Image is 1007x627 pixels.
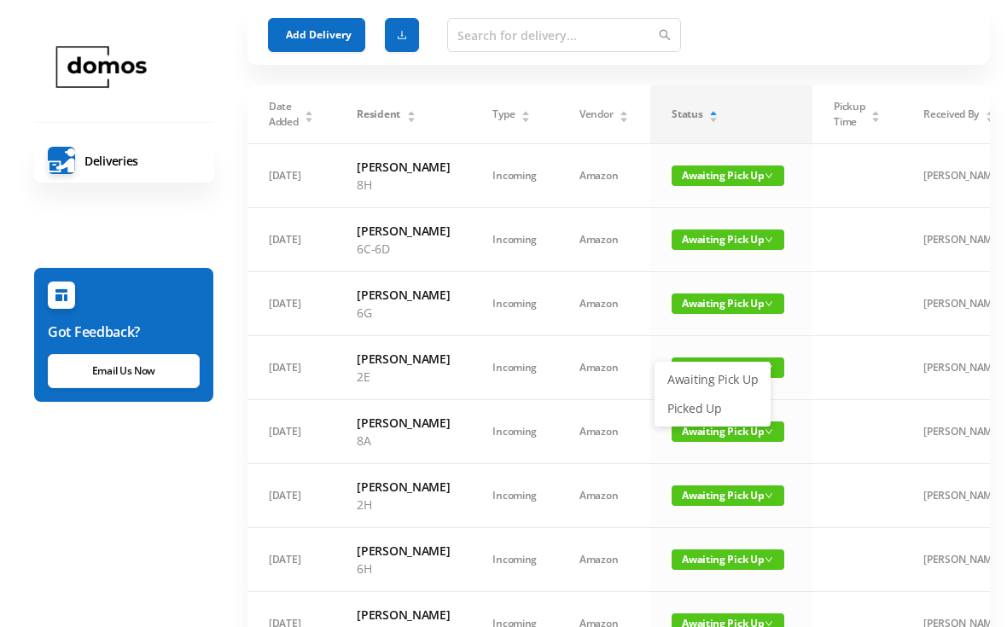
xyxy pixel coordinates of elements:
td: Incoming [471,336,558,400]
td: Incoming [471,400,558,464]
div: Sort [521,108,531,119]
h6: [PERSON_NAME] [357,542,450,560]
i: icon: caret-down [709,115,719,120]
td: Incoming [471,464,558,528]
i: icon: down [765,299,773,308]
div: Sort [406,108,416,119]
div: Sort [619,108,629,119]
td: Incoming [471,144,558,208]
span: Awaiting Pick Up [672,293,784,314]
i: icon: caret-down [871,115,881,120]
h6: [PERSON_NAME] [357,158,450,176]
td: [DATE] [247,272,335,336]
h6: Got Feedback? [48,322,200,342]
span: Resident [357,107,400,122]
div: Sort [708,108,719,119]
td: Incoming [471,528,558,592]
span: Pickup Time [834,99,864,130]
p: 6C-6D [357,240,450,258]
a: Picked Up [657,395,768,422]
i: icon: caret-up [620,108,629,113]
td: [DATE] [247,208,335,272]
a: Awaiting Pick Up [657,366,768,393]
i: icon: down [765,555,773,564]
td: Amazon [558,208,650,272]
h6: [PERSON_NAME] [357,286,450,304]
i: icon: caret-down [985,115,994,120]
a: Email Us Now [48,354,200,388]
div: Sort [870,108,881,119]
p: 6G [357,304,450,322]
span: Awaiting Pick Up [672,485,784,506]
td: Incoming [471,208,558,272]
i: icon: caret-down [620,115,629,120]
a: Deliveries [34,138,214,183]
td: Amazon [558,400,650,464]
td: Amazon [558,272,650,336]
i: icon: search [659,29,671,41]
i: icon: caret-up [521,108,531,113]
td: [DATE] [247,144,335,208]
i: icon: caret-up [709,108,719,113]
i: icon: caret-up [406,108,416,113]
input: Search for delivery... [447,18,681,52]
td: Amazon [558,528,650,592]
p: 8A [357,432,450,450]
i: icon: caret-up [305,108,314,113]
td: Amazon [558,144,650,208]
i: icon: caret-up [871,108,881,113]
p: 6H [357,560,450,578]
span: Date Added [269,99,299,130]
div: Sort [304,108,314,119]
span: Status [672,107,702,122]
i: icon: caret-down [521,115,531,120]
i: icon: caret-down [406,115,416,120]
h6: [PERSON_NAME] [357,606,450,624]
i: icon: caret-down [305,115,314,120]
td: Amazon [558,336,650,400]
p: 2E [357,368,450,386]
h6: [PERSON_NAME] [357,222,450,240]
td: [DATE] [247,464,335,528]
i: icon: down [765,491,773,500]
span: Received By [923,107,979,122]
span: Awaiting Pick Up [672,165,784,186]
span: Vendor [579,107,613,122]
i: icon: down [765,427,773,436]
p: 2H [357,496,450,514]
h6: [PERSON_NAME] [357,478,450,496]
p: 8H [357,176,450,194]
td: [DATE] [247,336,335,400]
td: Incoming [471,272,558,336]
button: Add Delivery [268,18,365,52]
i: icon: down [765,235,773,244]
i: icon: caret-up [985,108,994,113]
i: icon: down [765,171,773,180]
td: [DATE] [247,400,335,464]
span: Awaiting Pick Up [672,549,784,570]
h6: [PERSON_NAME] [357,414,450,432]
span: Awaiting Pick Up [672,229,784,250]
div: Sort [985,108,995,119]
button: icon: download [385,18,419,52]
td: Amazon [558,464,650,528]
span: Type [492,107,515,122]
td: [DATE] [247,528,335,592]
h6: [PERSON_NAME] [357,350,450,368]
